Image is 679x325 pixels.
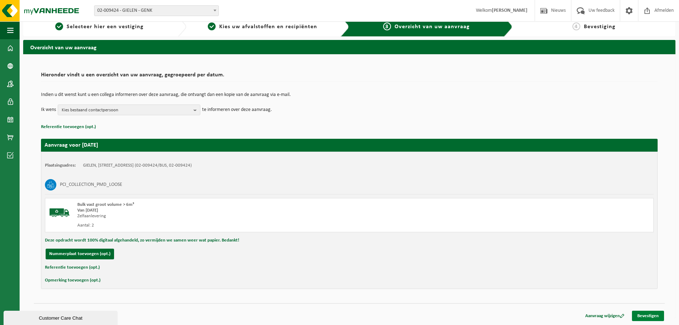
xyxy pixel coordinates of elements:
[202,105,272,115] p: te informeren over deze aanvraag.
[41,92,658,97] p: Indien u dit wenst kunt u een collega informeren over deze aanvraag, die ontvangt dan een kopie v...
[41,105,56,115] p: Ik wens
[94,5,219,16] span: 02-009424 - GIELEN - GENK
[77,213,378,219] div: Zelfaanlevering
[580,311,630,321] a: Aanvraag wijzigen
[77,223,378,228] div: Aantal: 2
[4,309,119,325] iframe: chat widget
[77,208,98,213] strong: Van [DATE]
[45,276,101,285] button: Opmerking toevoegen (opt.)
[219,24,317,30] span: Kies uw afvalstoffen en recipiënten
[83,163,192,168] td: GIELEN, [STREET_ADDRESS] (02-009424/BUS, 02-009424)
[27,22,172,31] a: 1Selecteer hier een vestiging
[45,142,98,148] strong: Aanvraag voor [DATE]
[67,24,144,30] span: Selecteer hier een vestiging
[383,22,391,30] span: 3
[46,249,114,259] button: Nummerplaat toevoegen (opt.)
[58,105,200,115] button: Kies bestaand contactpersoon
[584,24,616,30] span: Bevestiging
[632,311,664,321] a: Bevestigen
[208,22,216,30] span: 2
[41,72,658,82] h2: Hieronder vindt u een overzicht van uw aanvraag, gegroepeerd per datum.
[492,8,528,13] strong: [PERSON_NAME]
[395,24,470,30] span: Overzicht van uw aanvraag
[45,163,76,168] strong: Plaatsingsadres:
[77,202,134,207] span: Bulk vast groot volume > 6m³
[45,263,100,272] button: Referentie toevoegen (opt.)
[23,40,675,54] h2: Overzicht van uw aanvraag
[55,22,63,30] span: 1
[572,22,580,30] span: 4
[94,6,218,16] span: 02-009424 - GIELEN - GENK
[60,179,122,191] h3: PCI_COLLECTION_PMD_LOOSE
[190,22,335,31] a: 2Kies uw afvalstoffen en recipiënten
[49,202,70,223] img: BL-SO-LV.png
[62,105,191,116] span: Kies bestaand contactpersoon
[45,236,239,245] button: Deze opdracht wordt 100% digitaal afgehandeld, zo vermijden we samen weer wat papier. Bedankt!
[41,122,96,132] button: Referentie toevoegen (opt.)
